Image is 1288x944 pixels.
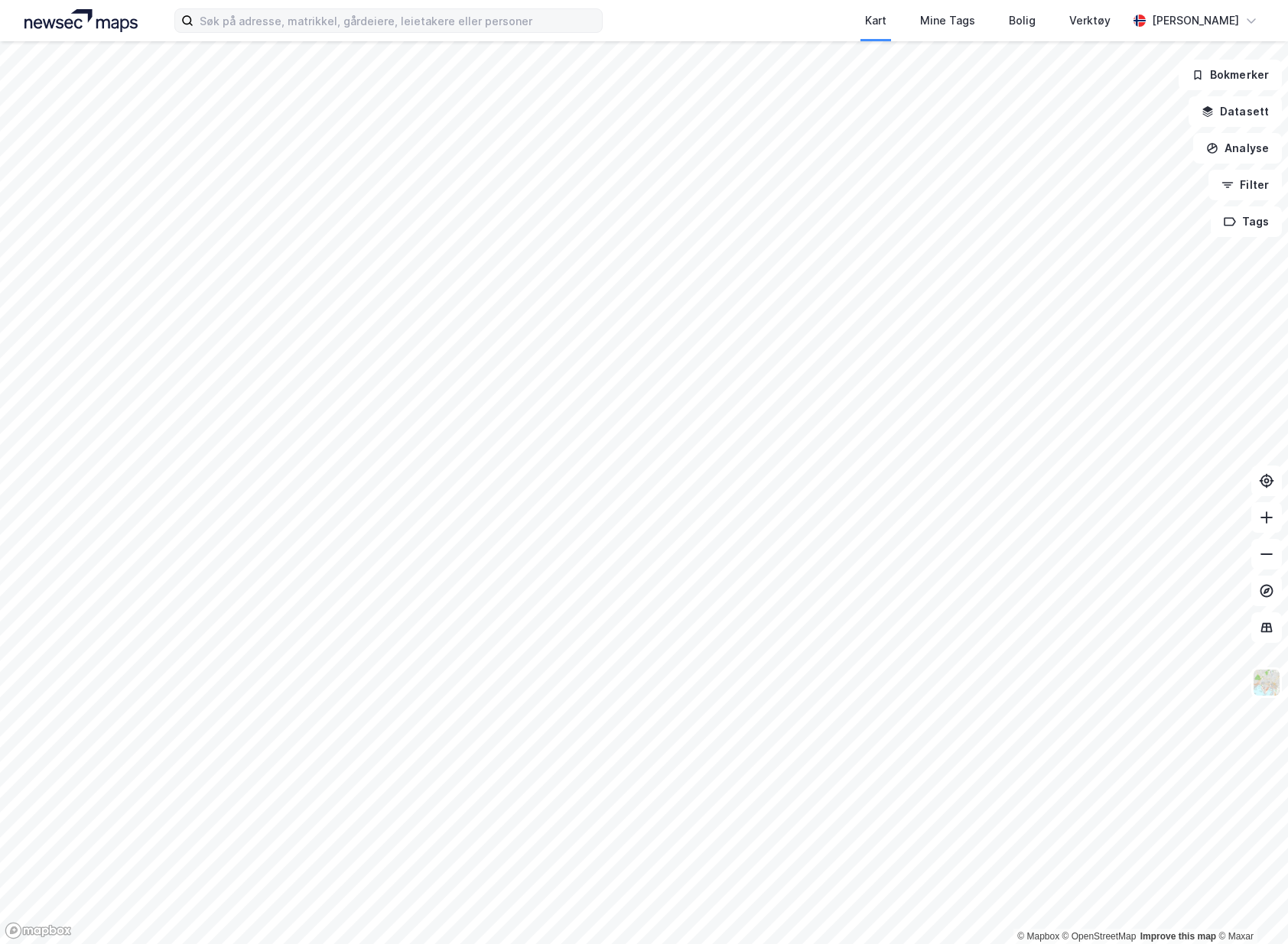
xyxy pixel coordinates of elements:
div: Verktøy [1069,11,1111,30]
iframe: Chat Widget [1212,871,1288,944]
div: Bolig [1009,11,1036,30]
input: Søk på adresse, matrikkel, gårdeiere, leietakere eller personer [194,9,602,32]
div: Kontrollprogram for chat [1212,871,1288,944]
div: Mine Tags [920,11,975,30]
div: Kart [865,11,886,30]
div: [PERSON_NAME] [1152,11,1239,30]
img: logo.a4113a55bc3d86da70a041830d287a7e.svg [24,9,138,32]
